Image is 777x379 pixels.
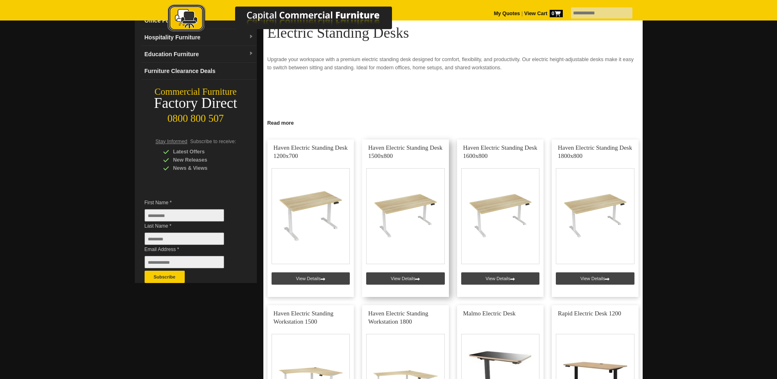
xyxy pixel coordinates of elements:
[249,51,254,56] img: dropdown
[163,148,241,156] div: Latest Offers
[163,156,241,164] div: New Releases
[156,139,188,144] span: Stay Informed
[524,11,563,16] strong: View Cart
[141,29,257,46] a: Hospitality Furnituredropdown
[145,233,224,245] input: Last Name *
[145,256,224,268] input: Email Address *
[135,86,257,98] div: Commercial Furniture
[145,4,432,34] img: Capital Commercial Furniture Logo
[267,55,639,72] p: Upgrade your workspace with a premium electric standing desk designed for comfort, flexibility, a...
[145,245,236,253] span: Email Address *
[141,63,257,80] a: Furniture Clearance Deals
[145,222,236,230] span: Last Name *
[523,11,562,16] a: View Cart0
[141,46,257,63] a: Education Furnituredropdown
[145,209,224,221] input: First Name *
[550,10,563,17] span: 0
[494,11,520,16] a: My Quotes
[145,271,185,283] button: Subscribe
[163,164,241,172] div: News & Views
[145,199,236,207] span: First Name *
[135,98,257,109] div: Factory Direct
[135,109,257,124] div: 0800 800 507
[141,12,257,29] a: Office Furnituredropdown
[145,4,432,37] a: Capital Commercial Furniture Logo
[267,25,639,41] h1: Electric Standing Desks
[190,139,236,144] span: Subscribe to receive:
[263,117,643,127] a: Click to read more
